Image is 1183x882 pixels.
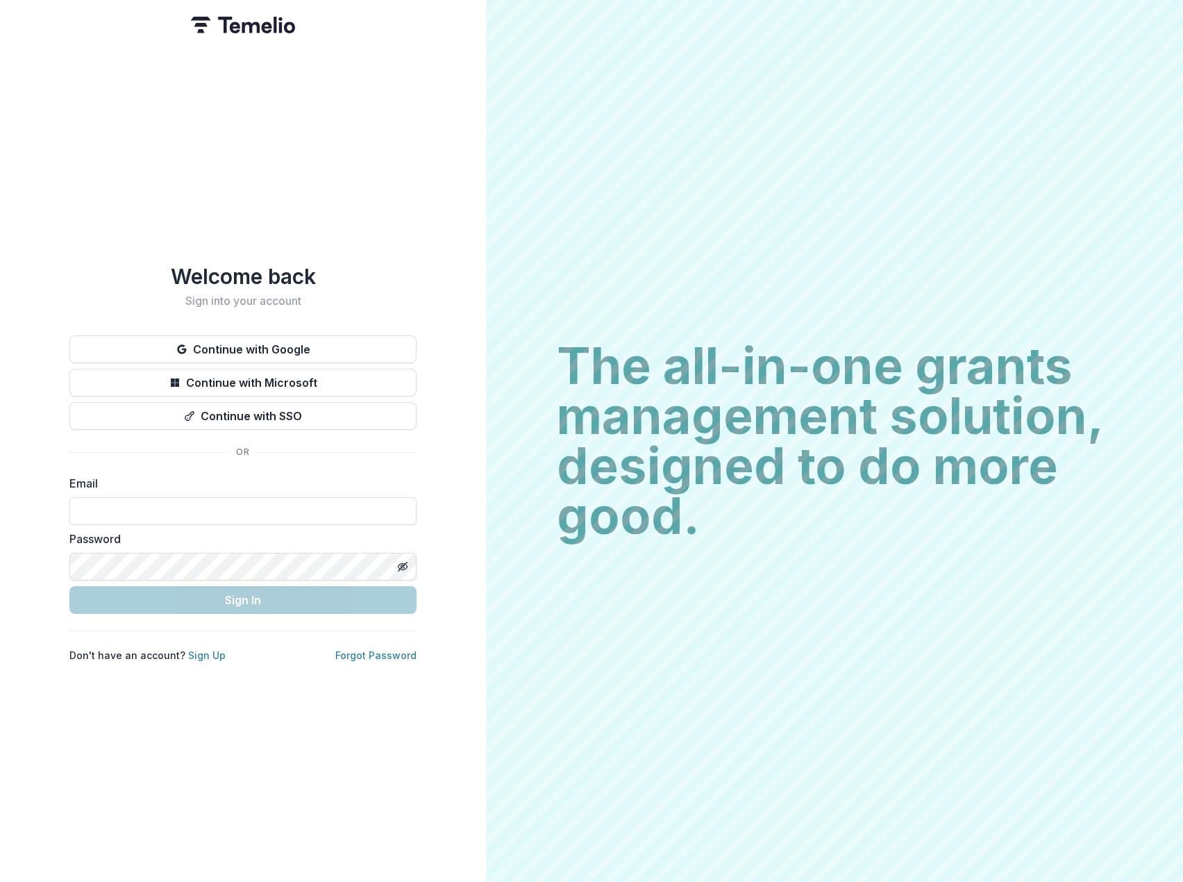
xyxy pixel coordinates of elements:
[69,369,417,397] button: Continue with Microsoft
[69,648,226,663] p: Don't have an account?
[69,586,417,614] button: Sign In
[69,264,417,289] h1: Welcome back
[69,335,417,363] button: Continue with Google
[191,17,295,33] img: Temelio
[188,649,226,661] a: Sign Up
[69,402,417,430] button: Continue with SSO
[335,649,417,661] a: Forgot Password
[69,294,417,308] h2: Sign into your account
[69,531,408,547] label: Password
[392,556,414,578] button: Toggle password visibility
[69,475,408,492] label: Email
